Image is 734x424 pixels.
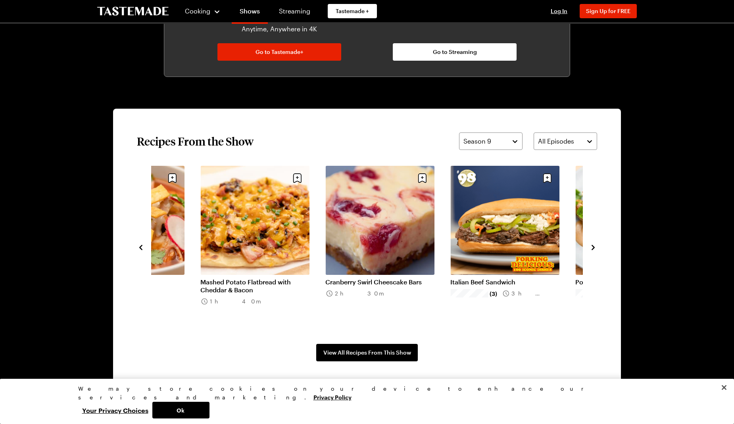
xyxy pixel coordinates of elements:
[543,7,575,15] button: Log In
[165,171,180,186] button: Save recipe
[580,4,637,18] button: Sign Up for FREE
[463,136,491,146] span: Season 9
[393,43,517,61] a: Go to Streaming
[551,8,567,14] span: Log In
[328,4,377,18] a: Tastemade +
[715,379,733,396] button: Close
[200,278,309,294] a: Mashed Potato Flatbread with Cheddar & Bacon
[323,349,411,357] span: View All Recipes From This Show
[540,171,555,186] button: Save recipe
[586,8,630,14] span: Sign Up for FREE
[217,43,341,61] a: Go to Tastemade+
[325,278,434,286] a: Cranberry Swirl Cheescake Bars
[534,132,597,150] button: All Episodes
[433,48,477,56] span: Go to Streaming
[450,166,575,328] div: 8 / 8
[256,48,304,56] span: Go to Tastemade+
[325,166,450,328] div: 7 / 8
[97,7,169,16] a: To Tastemade Home Page
[415,171,430,186] button: Save recipe
[538,136,574,146] span: All Episodes
[185,7,210,15] span: Cooking
[232,2,268,24] a: Shows
[152,402,209,418] button: Ok
[75,278,184,286] a: Turkey Tortilla Soup
[575,278,684,286] a: Poutine
[450,278,559,286] a: Italian Beef Sandwich
[78,384,649,402] div: We may store cookies on your device to enhance our services and marketing.
[313,393,352,401] a: More information about your privacy, opens in a new tab
[222,15,336,34] p: Watch Ad-Free on Any Device, Anytime, Anywhere in 4K
[290,171,305,186] button: Save recipe
[137,242,145,251] button: navigate to previous item
[336,7,369,15] span: Tastemade +
[398,15,512,34] p: Watch on Our Streaming Channels
[78,384,649,418] div: Privacy
[316,344,418,361] a: View All Recipes From This Show
[184,2,221,21] button: Cooking
[78,402,152,418] button: Your Privacy Choices
[459,132,523,150] button: Season 9
[137,134,254,148] h2: Recipes From the Show
[589,242,597,251] button: navigate to next item
[200,166,325,328] div: 6 / 8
